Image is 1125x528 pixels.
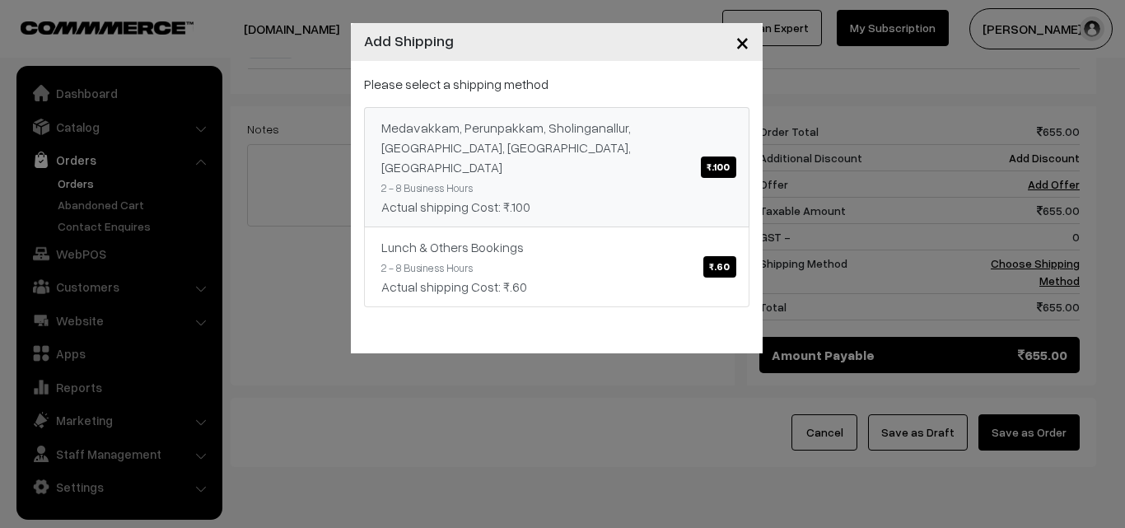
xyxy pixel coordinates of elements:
div: Actual shipping Cost: ₹.60 [381,277,732,297]
button: Close [722,16,763,68]
span: ₹.100 [701,157,735,178]
p: Please select a shipping method [364,74,749,94]
a: Lunch & Others Bookings₹.60 2 - 8 Business HoursActual shipping Cost: ₹.60 [364,227,749,307]
div: Actual shipping Cost: ₹.100 [381,197,732,217]
small: 2 - 8 Business Hours [381,181,473,194]
h4: Add Shipping [364,30,454,52]
small: 2 - 8 Business Hours [381,261,473,274]
span: ₹.60 [703,256,735,278]
span: × [735,26,749,57]
div: Medavakkam, Perunpakkam, Sholinganallur, [GEOGRAPHIC_DATA], [GEOGRAPHIC_DATA], [GEOGRAPHIC_DATA] [381,118,732,177]
a: Medavakkam, Perunpakkam, Sholinganallur, [GEOGRAPHIC_DATA], [GEOGRAPHIC_DATA], [GEOGRAPHIC_DATA]₹... [364,107,749,227]
div: Lunch & Others Bookings [381,237,732,257]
